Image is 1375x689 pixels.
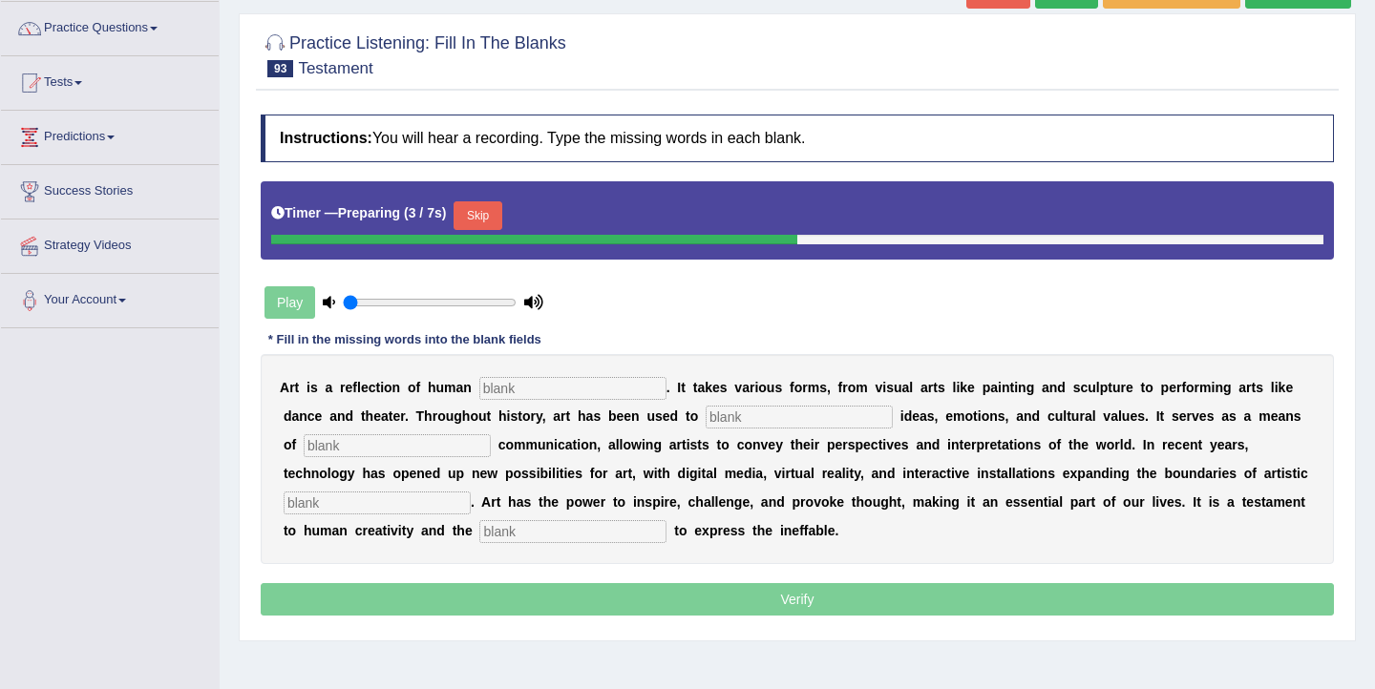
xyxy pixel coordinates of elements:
b: d [1032,408,1041,424]
b: c [558,437,565,452]
b: n [463,380,472,395]
b: l [953,380,957,395]
b: o [1145,380,1153,395]
h5: Timer — [271,206,446,220]
b: t [933,380,938,395]
b: o [505,437,514,452]
b: d [932,437,941,452]
b: h [578,408,586,424]
b: r [1176,380,1181,395]
b: r [1246,380,1251,395]
b: t [878,437,883,452]
b: k [1279,380,1286,395]
a: Strategy Videos [1,219,219,267]
b: a [1111,408,1118,424]
b: t [973,408,978,424]
b: l [909,380,913,395]
b: o [522,408,531,424]
b: i [577,437,581,452]
b: e [361,380,369,395]
a: Practice Questions [1,2,219,50]
b: r [340,380,345,395]
b: f [838,380,843,395]
b: a [1238,380,1246,395]
b: i [978,408,982,424]
b: a [990,380,998,395]
b: a [456,380,464,395]
b: t [1160,408,1165,424]
b: g [1026,380,1035,395]
b: t [1010,380,1015,395]
b: ( [404,205,409,220]
b: c [369,380,376,395]
b: t [686,408,690,424]
b: t [697,437,702,452]
b: . [405,408,409,424]
b: o [744,437,752,452]
b: h [794,437,803,452]
a: Tests [1,56,219,104]
b: a [1042,380,1049,395]
button: Skip [454,201,501,230]
b: h [498,408,507,424]
h2: Practice Listening: Fill In The Blanks [261,30,566,77]
b: o [1048,437,1057,452]
b: o [437,408,446,424]
input: blank [284,491,471,514]
b: n [1285,408,1294,424]
b: i [554,437,558,452]
b: v [886,437,894,452]
b: i [1014,380,1018,395]
a: Success Stories [1,165,219,213]
b: s [819,380,827,395]
b: u [478,408,487,424]
b: a [697,380,705,395]
b: n [1024,408,1032,424]
b: g [653,437,662,452]
b: e [1169,380,1176,395]
b: n [989,408,998,424]
b: s [1073,380,1081,395]
b: a [1244,408,1252,424]
b: f [790,380,794,395]
b: o [284,437,292,452]
b: a [586,408,594,424]
b: e [624,408,631,424]
b: r [400,408,405,424]
b: t [681,380,686,395]
b: u [767,380,775,395]
b: a [920,408,927,424]
b: f [416,380,421,395]
b: n [1026,437,1034,452]
b: n [1002,380,1010,395]
b: a [669,437,677,452]
b: c [1080,380,1088,395]
b: o [470,408,478,424]
b: n [589,437,598,452]
b: n [1018,380,1026,395]
b: r [1187,408,1192,424]
b: v [1192,408,1199,424]
b: s [938,380,945,395]
b: i [811,437,814,452]
b: a [329,408,337,424]
b: s [655,408,663,424]
b: a [1002,437,1009,452]
b: i [687,437,690,452]
b: n [752,437,761,452]
b: . [1145,408,1149,424]
b: e [1285,380,1293,395]
b: o [408,380,416,395]
small: Testament [298,59,372,77]
b: , [827,380,831,395]
b: k [705,380,712,395]
b: t [1009,437,1014,452]
b: y [536,408,542,424]
b: r [677,437,682,452]
b: o [1186,380,1195,395]
b: n [923,437,932,452]
b: e [1179,408,1187,424]
b: e [346,380,353,395]
b: s [927,408,935,424]
b: o [982,408,990,424]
